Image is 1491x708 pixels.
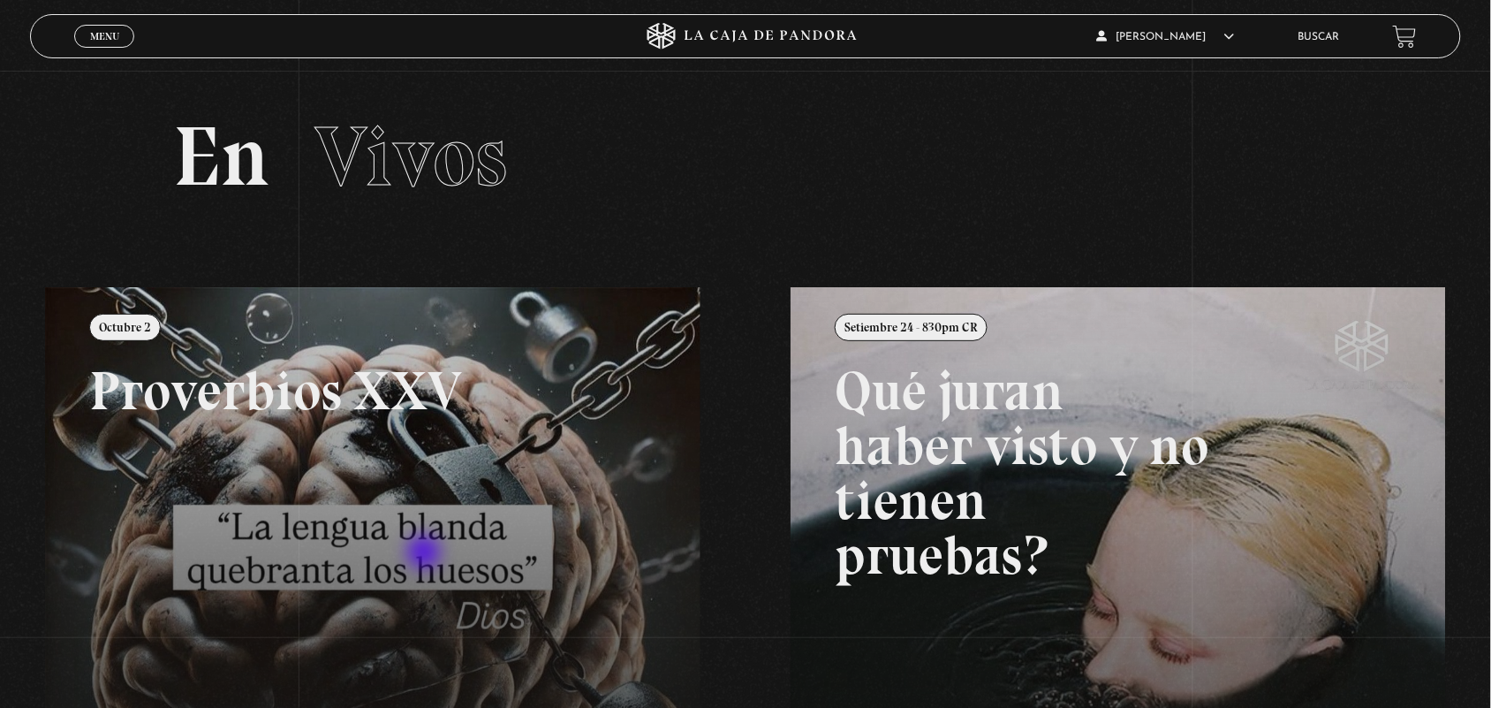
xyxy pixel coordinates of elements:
[1097,32,1235,42] span: [PERSON_NAME]
[173,115,1318,199] h2: En
[1393,25,1417,49] a: View your shopping cart
[1298,32,1340,42] a: Buscar
[84,46,125,58] span: Cerrar
[314,106,507,207] span: Vivos
[90,31,119,42] span: Menu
